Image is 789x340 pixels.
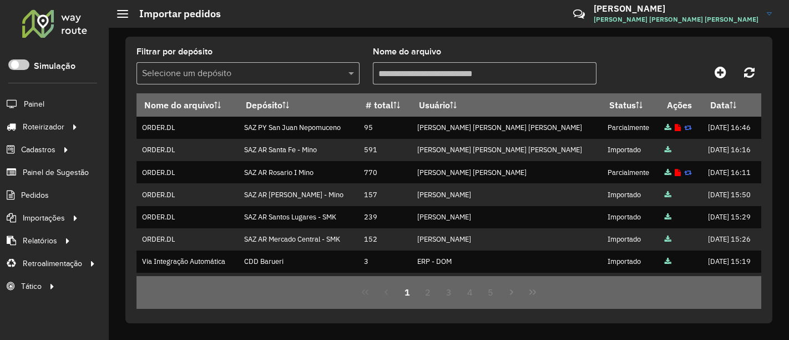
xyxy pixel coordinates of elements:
td: 152 [358,228,411,251]
td: Importado [601,228,659,251]
td: [PERSON_NAME] [412,228,602,251]
span: Painel de Sugestão [23,167,89,178]
th: Data [702,93,761,117]
td: 3 [358,251,411,273]
th: # total [358,93,411,117]
td: [PERSON_NAME] [PERSON_NAME] [PERSON_NAME] [412,139,602,161]
th: Usuário [412,93,602,117]
span: Cadastros [21,144,55,156]
td: ORDER.DL [136,117,239,139]
td: SAZ AR Rosario I Mino [239,161,358,183]
a: Arquivo completo [665,257,671,266]
td: ORDER.DL [136,161,239,183]
a: Arquivo completo [665,145,671,154]
span: Pedidos [21,189,49,201]
th: Nome do arquivo [136,93,239,117]
th: Depósito [239,93,358,117]
a: Arquivo completo [665,123,671,132]
td: SAZ PY San Juan Nepomuceno [239,117,358,139]
h2: Importar pedidos [128,8,221,20]
td: 591 [358,139,411,161]
td: [PERSON_NAME] [412,206,602,228]
span: [PERSON_NAME] [PERSON_NAME] [PERSON_NAME] [594,14,758,24]
td: 95 [358,117,411,139]
button: 2 [417,282,438,303]
td: Via Integração Automática [136,273,239,295]
td: ORDER.DL [136,228,239,251]
td: Importado [601,206,659,228]
td: ERP - DOM [412,273,602,295]
button: 4 [459,282,481,303]
label: Filtrar por depósito [136,45,213,58]
a: Reimportar [684,123,692,132]
td: [DATE] 15:19 [702,251,761,273]
span: Importações [23,212,65,224]
a: Reimportar [684,168,692,177]
td: [DATE] 16:16 [702,139,761,161]
a: Exibir log de erros [675,123,681,132]
td: SAZ AR [PERSON_NAME] - Mino [239,183,358,206]
a: Arquivo completo [665,190,671,199]
button: 5 [481,282,502,303]
td: CDD Barueri [239,251,358,273]
td: 239 [358,206,411,228]
a: Exibir log de erros [675,168,681,177]
span: Relatórios [23,235,57,247]
button: Next Page [501,282,522,303]
a: Arquivo completo [665,168,671,177]
td: [PERSON_NAME] [PERSON_NAME] [412,161,602,183]
td: ERP - DOM [412,251,602,273]
th: Status [601,93,659,117]
button: 3 [438,282,459,303]
td: Via Integração Automática [136,251,239,273]
td: ORDER.DL [136,183,239,206]
td: Importado [601,251,659,273]
span: Tático [21,281,42,292]
a: Arquivo completo [665,212,671,222]
td: 157 [358,183,411,206]
td: [DATE] 15:26 [702,228,761,251]
button: Last Page [522,282,543,303]
td: Parcialmente [601,117,659,139]
button: 1 [397,282,418,303]
td: [PERSON_NAME] [PERSON_NAME] [PERSON_NAME] [412,117,602,139]
th: Ações [659,93,702,117]
td: SAZ AR Mercado Central - SMK [239,228,358,251]
td: 770 [358,161,411,183]
td: 3 [358,273,411,295]
td: [DATE] 15:19 [702,273,761,295]
td: Importado [601,139,659,161]
td: ORDER.DL [136,206,239,228]
td: Importado [601,273,659,295]
td: SAZ AR Santa Fe - Mino [239,139,358,161]
td: Parcialmente [601,161,659,183]
td: [DATE] 15:29 [702,206,761,228]
span: Retroalimentação [23,258,82,269]
td: [DATE] 16:46 [702,117,761,139]
span: Painel [24,98,44,110]
td: Importado [601,183,659,206]
a: Contato Rápido [567,2,591,26]
td: [DATE] 15:50 [702,183,761,206]
td: [PERSON_NAME] [412,183,602,206]
td: ORDER.DL [136,139,239,161]
h3: [PERSON_NAME] [594,3,758,14]
td: SAZ AR Santos Lugares - SMK [239,206,358,228]
label: Simulação [34,59,75,73]
label: Nome do arquivo [373,45,441,58]
td: [DATE] 16:11 [702,161,761,183]
a: Arquivo completo [665,234,671,244]
span: Roteirizador [23,121,64,133]
td: CDD Embu [239,273,358,295]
